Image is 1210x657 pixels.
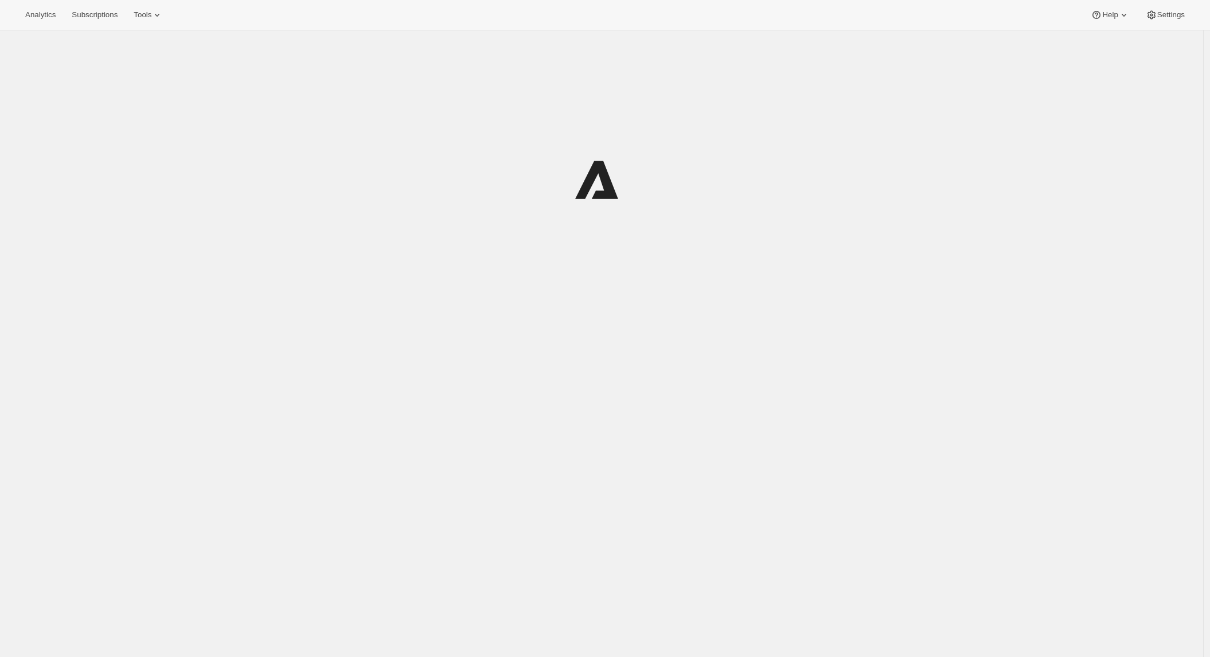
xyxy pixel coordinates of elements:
[25,10,56,20] span: Analytics
[1084,7,1136,23] button: Help
[127,7,170,23] button: Tools
[18,7,63,23] button: Analytics
[1139,7,1192,23] button: Settings
[134,10,151,20] span: Tools
[72,10,118,20] span: Subscriptions
[1157,10,1185,20] span: Settings
[65,7,124,23] button: Subscriptions
[1102,10,1118,20] span: Help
